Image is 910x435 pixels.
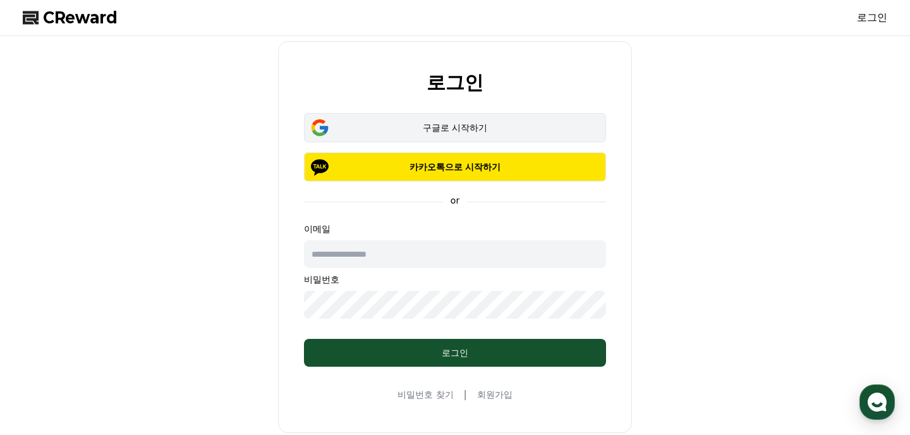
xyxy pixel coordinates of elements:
[304,339,606,367] button: 로그인
[43,8,118,28] span: CReward
[304,273,606,286] p: 비밀번호
[322,161,588,173] p: 카카오톡으로 시작하기
[304,223,606,235] p: 이메일
[427,72,483,93] h2: 로그인
[322,121,588,134] div: 구글로 시작하기
[857,10,887,25] a: 로그인
[464,387,467,402] span: |
[40,349,47,359] span: 홈
[397,388,453,401] a: 비밀번호 찾기
[163,330,243,362] a: 설정
[4,330,83,362] a: 홈
[477,388,513,401] a: 회원가입
[304,113,606,142] button: 구글로 시작하기
[23,8,118,28] a: CReward
[329,346,581,359] div: 로그인
[195,349,210,359] span: 설정
[443,194,467,207] p: or
[83,330,163,362] a: 대화
[116,350,131,360] span: 대화
[304,152,606,181] button: 카카오톡으로 시작하기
